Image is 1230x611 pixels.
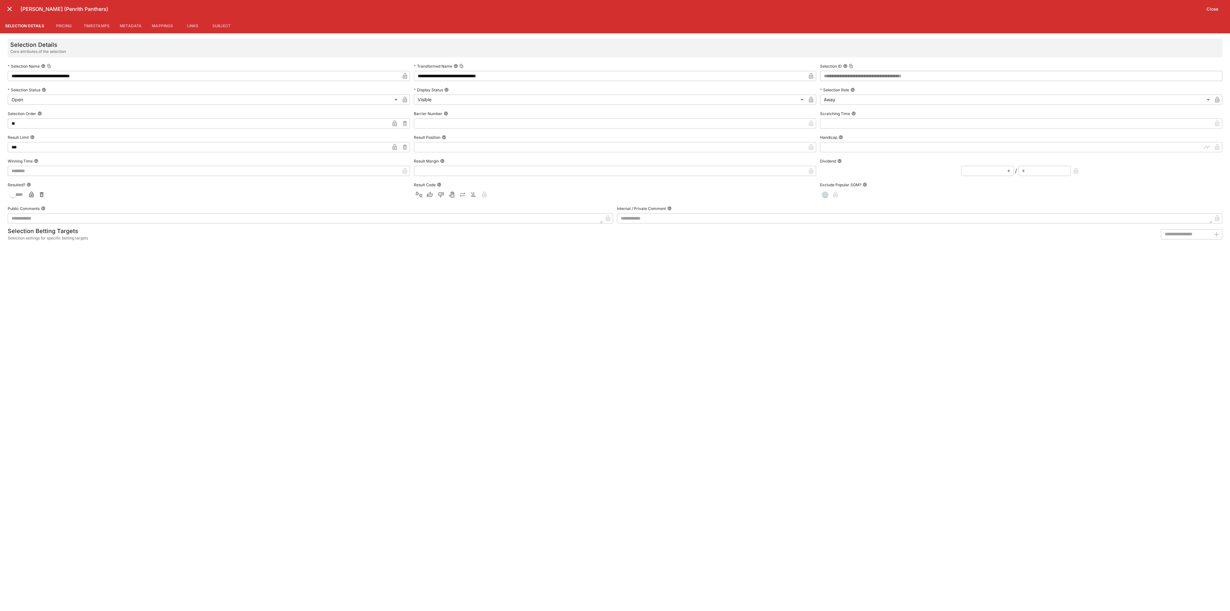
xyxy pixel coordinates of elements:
button: Exclude Popular SGM? [863,182,867,187]
button: Dividend [837,159,842,163]
button: Handicap [839,135,843,139]
button: Internal / Private Comment [667,206,672,211]
button: Subject [207,18,236,33]
h5: Selection Betting Targets [8,227,88,235]
p: Selection ID [820,63,842,69]
h6: [PERSON_NAME] (Penrith Panthers) [20,6,1203,13]
button: Copy To Clipboard [849,64,853,68]
button: Links [178,18,207,33]
button: Result Position [442,135,446,139]
p: Selection Name [8,63,40,69]
span: Selection settings for specific betting targets [8,235,88,241]
p: Internal / Private Comment [617,206,666,211]
button: Result Limit [30,135,35,139]
button: Close [1203,4,1222,14]
button: Public Comments [41,206,45,211]
div: / [1015,167,1017,175]
p: Selection Order [8,111,36,116]
button: Result Code [437,182,441,187]
button: Resulted? [27,182,31,187]
p: Resulted? [8,182,25,188]
button: Mappings [147,18,178,33]
p: Exclude Popular SGM? [820,182,861,188]
div: Open [8,95,400,105]
h5: Selection Details [10,41,66,48]
div: Away [820,95,1212,105]
button: Pricing [50,18,78,33]
button: Display Status [444,88,449,92]
p: Display Status [414,87,443,93]
p: Result Position [414,135,440,140]
button: Lose [436,189,446,200]
button: Scratching Time [851,111,856,116]
button: Void [447,189,457,200]
p: Selection Status [8,87,40,93]
button: Selection Status [42,88,46,92]
button: Selection IDCopy To Clipboard [843,64,848,68]
button: Transformed NameCopy To Clipboard [454,64,458,68]
button: Push [457,189,468,200]
button: Not Set [414,189,424,200]
button: Selection NameCopy To Clipboard [41,64,45,68]
button: Selection Order [37,111,42,116]
p: Handicap [820,135,837,140]
button: Copy To Clipboard [459,64,464,68]
button: Result Margin [440,159,445,163]
button: Win [425,189,435,200]
button: Copy To Clipboard [47,64,51,68]
div: Visible [414,95,806,105]
span: Core attributes of the selection [10,48,66,55]
p: Barrier Number [414,111,442,116]
p: Transformed Name [414,63,452,69]
p: Dividend [820,158,836,164]
p: Public Comments [8,206,40,211]
p: Scratching Time [820,111,850,116]
button: Selection Role [850,88,855,92]
p: Winning Time [8,158,33,164]
button: Eliminated In Play [468,189,479,200]
button: Timestamps [78,18,115,33]
button: Winning Time [34,159,38,163]
p: Result Limit [8,135,29,140]
button: Metadata [115,18,147,33]
button: Barrier Number [444,111,448,116]
p: Result Margin [414,158,439,164]
p: Selection Role [820,87,849,93]
p: Result Code [414,182,436,188]
button: close [4,3,15,15]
